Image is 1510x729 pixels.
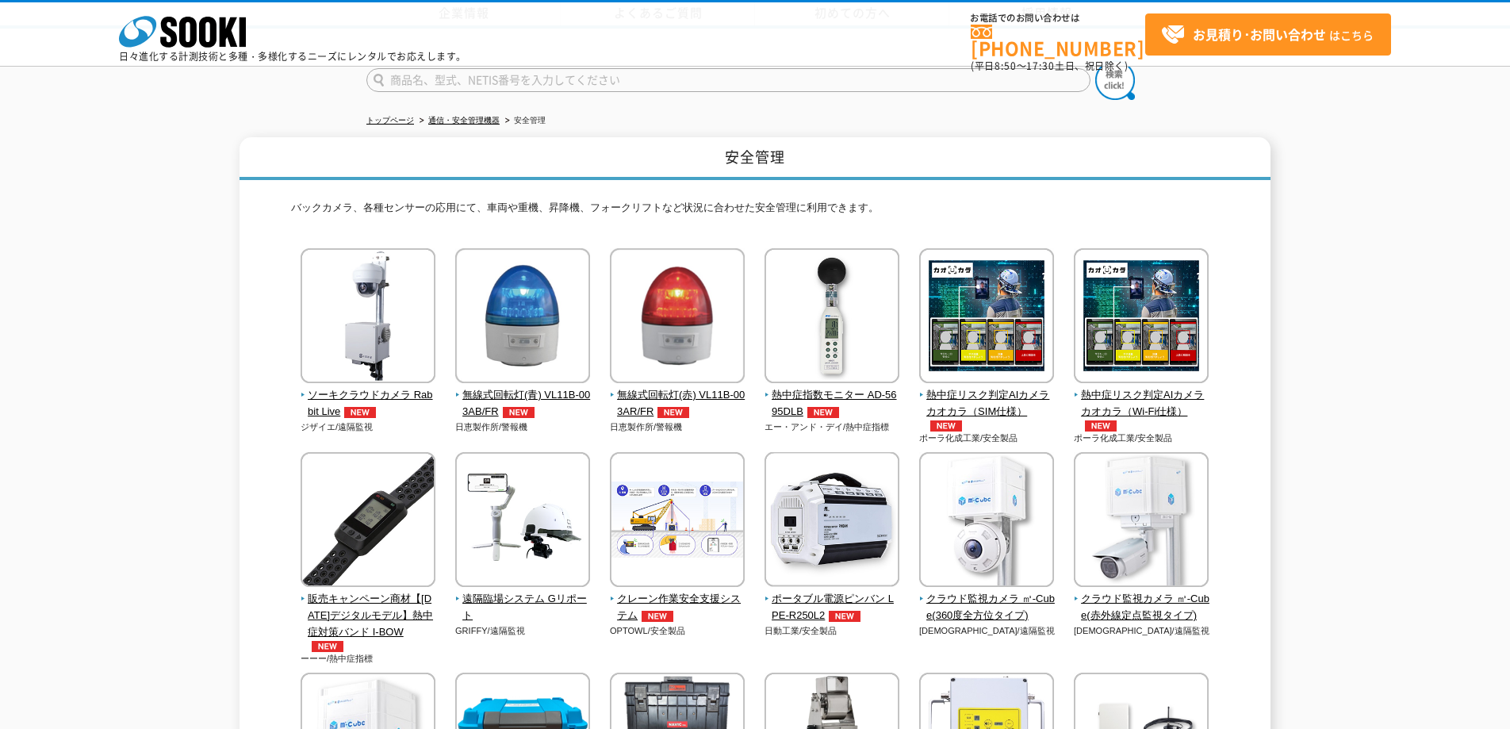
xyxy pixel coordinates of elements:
span: 無線式回転灯(赤) VL11B-003AR/FR [610,387,745,420]
p: 日動工業/安全製品 [765,624,900,638]
img: NEW [308,641,347,652]
a: 販売キャンペーン商材【[DATE]デジタルモデル】熱中症対策バンド I-BOWNEW [301,576,436,651]
img: 熱中症リスク判定AIカメラ カオカラ（SIM仕様） [919,248,1054,387]
img: 無線式回転灯(青) VL11B-003AB/FR [455,248,590,387]
p: OPTOWL/安全製品 [610,624,745,638]
p: 日々進化する計測技術と多種・多様化するニーズにレンタルでお応えします。 [119,52,466,61]
img: ポータブル電源ピンバン LPE-R250L2 [765,452,899,591]
a: 通信・安全管理機器 [428,116,500,125]
a: クラウド監視カメラ ㎥-Cube(360度全方位タイプ) [919,576,1055,623]
span: ソーキクラウドカメラ Rabbit Live [301,387,436,420]
h1: 安全管理 [240,137,1270,181]
a: 熱中症指数モニター AD-5695DLBNEW [765,372,900,420]
p: エー・アンド・デイ/熱中症指標 [765,420,900,434]
span: クラウド監視カメラ ㎥-Cube(360度全方位タイプ) [919,591,1055,624]
span: 販売キャンペーン商材【[DATE]デジタルモデル】熱中症対策バンド I-BOW [301,591,436,651]
p: ポーラ化成工業/安全製品 [1074,432,1209,445]
p: バックカメラ、各種センサーの応用にて、車両や重機、昇降機、フォークリフトなど状況に合わせた安全管理に利用できます。 [291,200,1219,224]
img: NEW [340,407,380,418]
p: [DEMOGRAPHIC_DATA]/遠隔監視 [1074,624,1209,638]
span: 熱中症リスク判定AIカメラ カオカラ（SIM仕様） [919,387,1055,432]
span: お電話でのお問い合わせは [971,13,1145,23]
p: ポーラ化成工業/安全製品 [919,432,1055,445]
strong: お見積り･お問い合わせ [1193,25,1326,44]
span: 遠隔臨場システム Gリポート [455,591,591,624]
img: クラウド監視カメラ ㎥-Cube(赤外線定点監視タイプ) [1074,452,1209,591]
a: トップページ [366,116,414,125]
p: GRIFFY/遠隔監視 [455,624,591,638]
img: NEW [803,407,843,418]
span: 熱中症指数モニター AD-5695DLB [765,387,900,420]
img: NEW [653,407,693,418]
li: 安全管理 [502,113,546,129]
p: 日恵製作所/警報機 [455,420,591,434]
span: ポータブル電源ピンバン LPE-R250L2 [765,591,900,624]
img: btn_search.png [1095,60,1135,100]
p: 日恵製作所/警報機 [610,420,745,434]
a: お見積り･お問い合わせはこちら [1145,13,1391,56]
img: 熱中症指数モニター AD-5695DLB [765,248,899,387]
span: 8:50 [995,59,1017,73]
span: (平日 ～ 土日、祝日除く) [971,59,1128,73]
p: ジザイエ/遠隔監視 [301,420,436,434]
span: クラウド監視カメラ ㎥-Cube(赤外線定点監視タイプ) [1074,591,1209,624]
img: NEW [1081,420,1121,432]
span: 17:30 [1026,59,1055,73]
p: ーーー/熱中症指標 [301,652,436,666]
img: 無線式回転灯(赤) VL11B-003AR/FR [610,248,745,387]
a: 遠隔臨場システム Gリポート [455,576,591,623]
img: 販売キャンペーン商材【2025年デジタルモデル】熱中症対策バンド I-BOW [301,452,435,591]
span: 熱中症リスク判定AIカメラ カオカラ（Wi-Fi仕様） [1074,387,1209,432]
a: クラウド監視カメラ ㎥-Cube(赤外線定点監視タイプ) [1074,576,1209,623]
img: クラウド監視カメラ ㎥-Cube(360度全方位タイプ) [919,452,1054,591]
img: ソーキクラウドカメラ Rabbit Live [301,248,435,387]
input: 商品名、型式、NETIS番号を入力してください [366,68,1090,92]
a: 熱中症リスク判定AIカメラ カオカラ（Wi-Fi仕様）NEW [1074,372,1209,431]
a: クレーン作業安全支援システムNEW [610,576,745,623]
img: NEW [638,611,677,622]
img: NEW [926,420,966,432]
a: 無線式回転灯(赤) VL11B-003AR/FRNEW [610,372,745,420]
img: NEW [499,407,538,418]
a: ポータブル電源ピンバン LPE-R250L2NEW [765,576,900,623]
img: NEW [825,611,864,622]
img: 遠隔臨場システム Gリポート [455,452,590,591]
a: [PHONE_NUMBER] [971,25,1145,57]
img: 熱中症リスク判定AIカメラ カオカラ（Wi-Fi仕様） [1074,248,1209,387]
span: クレーン作業安全支援システム [610,591,745,624]
span: 無線式回転灯(青) VL11B-003AB/FR [455,387,591,420]
p: [DEMOGRAPHIC_DATA]/遠隔監視 [919,624,1055,638]
img: クレーン作業安全支援システム [610,452,745,591]
a: 熱中症リスク判定AIカメラ カオカラ（SIM仕様）NEW [919,372,1055,431]
a: 無線式回転灯(青) VL11B-003AB/FRNEW [455,372,591,420]
span: はこちら [1161,23,1374,47]
a: ソーキクラウドカメラ Rabbit LiveNEW [301,372,436,420]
